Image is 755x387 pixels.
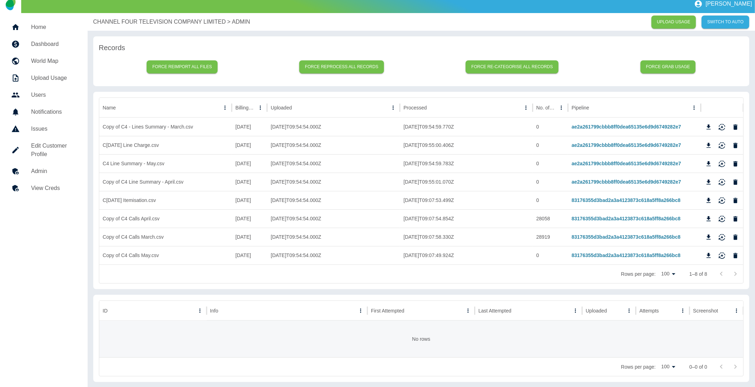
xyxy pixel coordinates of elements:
[624,306,634,316] button: Uploaded column menu
[232,18,250,26] a: ADMIN
[572,252,680,258] a: 83176355d3bad2a3a4123873c618a5ff8a266bc8
[572,161,681,166] a: ae2a261799cbbb8ff0dea65135e6d9d6749282e7
[659,362,678,372] div: 100
[31,57,76,65] h5: World Map
[703,159,714,169] button: Download
[639,308,659,314] div: Attempts
[651,16,696,29] a: UPLOAD USAGE
[232,246,267,264] div: 15/07/2025
[31,74,76,82] h5: Upload Usage
[621,270,656,278] p: Rows per page:
[533,191,568,209] div: 0
[31,91,76,99] h5: Users
[267,118,400,136] div: 2025-07-15T09:54:54.000Z
[6,103,82,120] a: Notifications
[267,136,400,154] div: 2025-07-15T09:54:54.000Z
[31,184,76,192] h5: View Creds
[536,105,556,111] div: No. of rows
[689,103,699,113] button: Pipeline column menu
[99,42,744,53] h6: Records
[730,232,741,243] button: Delete
[400,246,533,264] div: 2025-07-28T09:07:49.924Z
[717,122,727,132] button: Reimport
[99,228,232,246] div: Copy of C4 Calls March.csv
[6,70,82,87] a: Upload Usage
[93,18,226,26] a: CHANNEL FOUR TELEVISION COMPANY LIMITED
[227,18,230,26] p: >
[572,142,681,148] a: ae2a261799cbbb8ff0dea65135e6d9d6749282e7
[6,180,82,197] a: View Creds
[730,159,741,169] button: Delete
[403,105,427,111] div: Processed
[6,137,82,163] a: Edit Customer Profile
[6,163,82,180] a: Admin
[703,250,714,261] button: Download
[99,136,232,154] div: C4 - June 2025 Line Charge.csv
[232,173,267,191] div: 01/04/2025
[31,125,76,133] h5: Issues
[356,306,366,316] button: Info column menu
[220,103,230,113] button: Name column menu
[689,270,707,278] p: 1–8 of 8
[703,232,714,243] button: Download
[232,209,267,228] div: 15/07/2025
[730,250,741,261] button: Delete
[533,136,568,154] div: 0
[533,173,568,191] div: 0
[271,105,292,111] div: Uploaded
[400,209,533,228] div: 2025-07-28T09:07:54.854Z
[463,306,473,316] button: First Attempted column menu
[466,60,559,73] button: Force re-categorise all records
[556,103,566,113] button: No. of rows column menu
[6,87,82,103] a: Users
[693,308,718,314] div: Screenshot
[267,173,400,191] div: 2025-07-15T09:54:54.000Z
[400,136,533,154] div: 2025-07-15T09:55:00.406Z
[6,53,82,70] a: World Map
[195,306,205,316] button: ID column menu
[232,154,267,173] div: 01/05/2025
[99,118,232,136] div: Copy of C4 - Lines Summary - March.csv
[267,209,400,228] div: 2025-07-15T09:54:54.000Z
[730,214,741,224] button: Delete
[299,60,384,73] button: Force reprocess all records
[533,154,568,173] div: 0
[400,173,533,191] div: 2025-07-15T09:55:01.070Z
[371,308,404,314] div: First Attempted
[717,177,727,187] button: Reimport
[31,23,76,31] h5: Home
[571,306,580,316] button: Last Attempted column menu
[572,234,680,240] a: 83176355d3bad2a3a4123873c618a5ff8a266bc8
[703,177,714,187] button: Download
[572,216,680,221] a: 83176355d3bad2a3a4123873c618a5ff8a266bc8
[103,105,116,111] div: Name
[99,246,232,264] div: Copy of C4 Calls May.csv
[730,122,741,132] button: Delete
[641,60,696,73] button: Force grab usage
[706,1,752,7] p: [PERSON_NAME]
[235,105,255,111] div: Billing Date
[702,16,749,29] button: SWITCH TO AUTO
[99,154,232,173] div: C4 Line Summary - May.csv
[478,308,511,314] div: Last Attempted
[400,154,533,173] div: 2025-07-15T09:54:59.783Z
[388,103,398,113] button: Uploaded column menu
[730,140,741,151] button: Delete
[533,209,568,228] div: 28058
[267,154,400,173] div: 2025-07-15T09:54:54.000Z
[31,167,76,175] h5: Admin
[703,140,714,151] button: Download
[31,40,76,48] h5: Dashboard
[232,228,267,246] div: 15/07/2025
[31,142,76,159] h5: Edit Customer Profile
[732,306,742,316] button: Screenshot column menu
[400,228,533,246] div: 2025-07-28T09:07:58.330Z
[678,306,688,316] button: Attempts column menu
[232,118,267,136] div: 01/03/2025
[703,195,714,206] button: Download
[400,118,533,136] div: 2025-07-15T09:54:59.770Z
[6,36,82,53] a: Dashboard
[99,173,232,191] div: Copy of C4 Line Summary - April.csv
